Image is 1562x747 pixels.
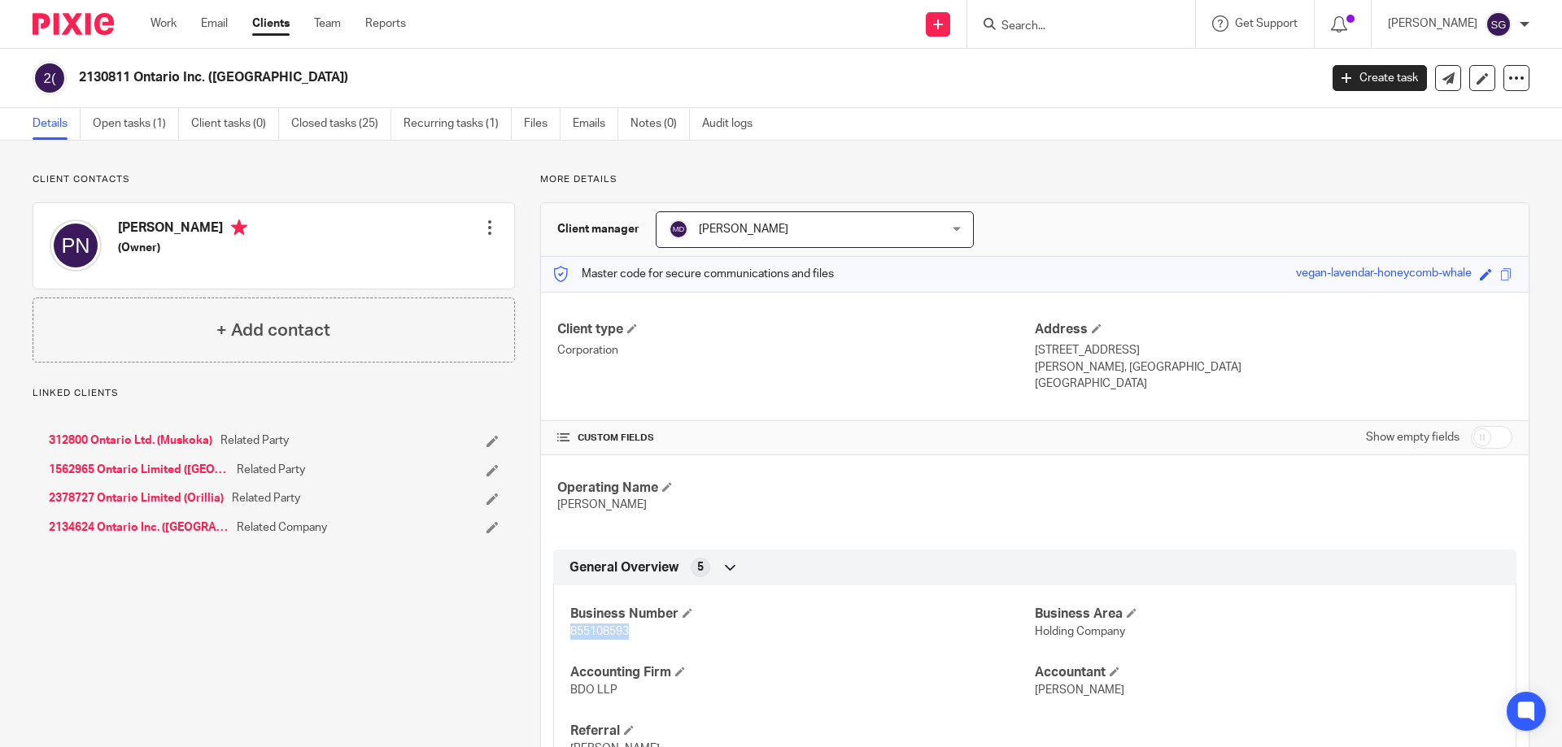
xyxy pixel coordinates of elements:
[118,240,247,256] h5: (Owner)
[570,723,1035,740] h4: Referral
[1235,18,1298,29] span: Get Support
[540,173,1529,186] p: More details
[314,15,341,32] a: Team
[220,432,289,449] span: Related Party
[569,559,678,576] span: General Overview
[570,664,1035,681] h4: Accounting Firm
[231,219,247,236] i: Primary
[1388,15,1477,32] p: [PERSON_NAME]
[553,266,834,282] p: Master code for secure communications and files
[1035,376,1512,392] p: [GEOGRAPHIC_DATA]
[49,432,212,449] a: 312800 Ontario Ltd. (Muskoka)
[49,490,224,506] a: 2378727 Ontario Limited (Orillia)
[49,462,229,478] a: 1562965 Ontario Limited ([GEOGRAPHIC_DATA])
[33,108,81,140] a: Details
[1035,342,1512,358] p: [STREET_ADDRESS]
[669,219,688,239] img: svg%3E
[1296,265,1472,284] div: vegan-lavendar-honeycomb-whale
[33,61,67,95] img: svg%3E
[557,342,1035,358] p: Corporation
[1035,626,1125,637] span: Holding Company
[404,108,512,140] a: Recurring tasks (1)
[557,432,1035,445] h4: CUSTOM FIELDS
[291,108,391,140] a: Closed tasks (25)
[570,626,629,637] span: 855108593
[557,221,639,237] h3: Client manager
[237,519,327,536] span: Related Company
[1333,65,1427,91] a: Create task
[702,108,765,140] a: Audit logs
[232,490,300,506] span: Related Party
[697,559,704,575] span: 5
[1035,664,1499,681] h4: Accountant
[1035,606,1499,623] h4: Business Area
[570,684,617,696] span: BDO LLP
[237,462,305,478] span: Related Party
[1000,20,1146,34] input: Search
[49,519,229,536] a: 2134624 Ontario Inc. ([GEOGRAPHIC_DATA])
[93,108,179,140] a: Open tasks (1)
[79,69,1062,86] h2: 2130811 Ontario Inc. ([GEOGRAPHIC_DATA])
[573,108,618,140] a: Emails
[1035,321,1512,338] h4: Address
[557,480,1035,497] h4: Operating Name
[570,606,1035,623] h4: Business Number
[630,108,690,140] a: Notes (0)
[1035,359,1512,376] p: [PERSON_NAME], [GEOGRAPHIC_DATA]
[201,15,228,32] a: Email
[557,499,647,510] span: [PERSON_NAME]
[118,219,247,240] h4: [PERSON_NAME]
[1486,11,1512,37] img: svg%3E
[1366,429,1459,445] label: Show empty fields
[699,224,788,235] span: [PERSON_NAME]
[216,318,330,343] h4: + Add contact
[1035,684,1124,696] span: [PERSON_NAME]
[557,321,1035,338] h4: Client type
[524,108,561,140] a: Files
[151,15,177,32] a: Work
[365,15,406,32] a: Reports
[33,13,114,35] img: Pixie
[191,108,279,140] a: Client tasks (0)
[50,219,102,271] img: svg%3E
[33,173,515,186] p: Client contacts
[252,15,290,32] a: Clients
[33,387,515,400] p: Linked clients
